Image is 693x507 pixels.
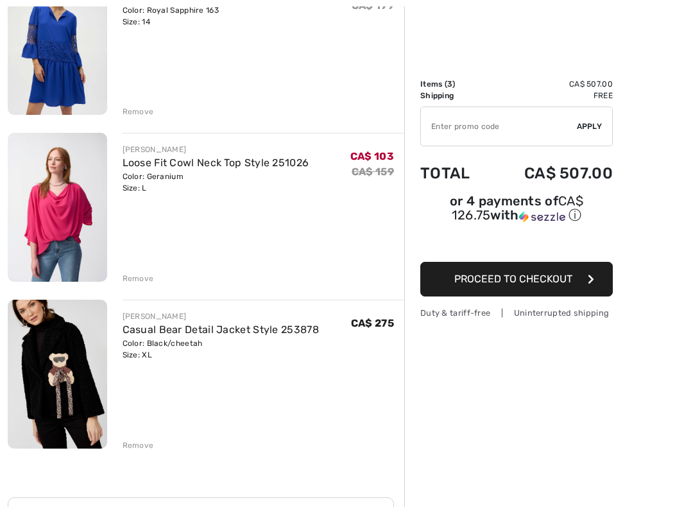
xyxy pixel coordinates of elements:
[452,193,583,223] span: CA$ 126.75
[123,338,319,361] div: Color: Black/cheetah Size: XL
[420,195,613,228] div: or 4 payments ofCA$ 126.75withSezzle Click to learn more about Sezzle
[421,107,577,146] input: Promo code
[8,133,107,281] img: Loose Fit Cowl Neck Top Style 251026
[123,323,319,336] a: Casual Bear Detail Jacket Style 253878
[519,211,565,223] img: Sezzle
[420,307,613,319] div: Duty & tariff-free | Uninterrupted shipping
[490,78,613,90] td: CA$ 507.00
[351,317,394,329] span: CA$ 275
[123,4,341,28] div: Color: Royal Sapphire 163 Size: 14
[123,106,154,117] div: Remove
[420,78,490,90] td: Items ( )
[420,262,613,296] button: Proceed to Checkout
[123,144,309,155] div: [PERSON_NAME]
[123,171,309,194] div: Color: Geranium Size: L
[420,151,490,195] td: Total
[447,80,452,89] span: 3
[352,166,394,178] s: CA$ 159
[123,157,309,169] a: Loose Fit Cowl Neck Top Style 251026
[123,311,319,322] div: [PERSON_NAME]
[8,300,107,449] img: Casual Bear Detail Jacket Style 253878
[420,228,613,257] iframe: PayPal-paypal
[420,90,490,101] td: Shipping
[350,150,394,162] span: CA$ 103
[123,273,154,284] div: Remove
[577,121,603,132] span: Apply
[420,195,613,224] div: or 4 payments of with
[454,273,572,285] span: Proceed to Checkout
[490,90,613,101] td: Free
[123,440,154,451] div: Remove
[490,151,613,195] td: CA$ 507.00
